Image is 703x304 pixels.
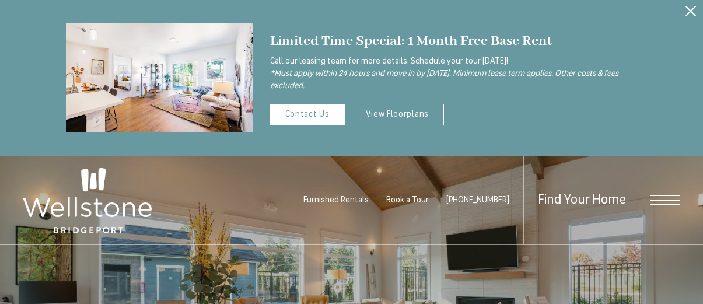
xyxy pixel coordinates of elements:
a: Furnished Rentals [303,196,369,205]
span: [PHONE_NUMBER] [446,196,509,205]
a: Book a Tour [386,196,429,205]
a: Find Your Home [538,194,626,207]
div: Limited Time Special: 1 Month Free Base Rent [270,30,638,53]
img: Wellstone [23,168,152,233]
i: *Must apply within 24 hours and move in by [DATE]. Minimum lease term applies. Other costs & fees... [270,69,618,90]
a: Contact Us [270,104,345,125]
a: View Floorplans [351,104,445,125]
p: Call our leasing team for more details. Schedule your tour [DATE]! [270,55,638,92]
button: Open Menu [650,195,680,205]
img: Settle into comfort at Wellstone [66,23,253,132]
a: Call Us at (253) 642-8681 [446,196,509,205]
